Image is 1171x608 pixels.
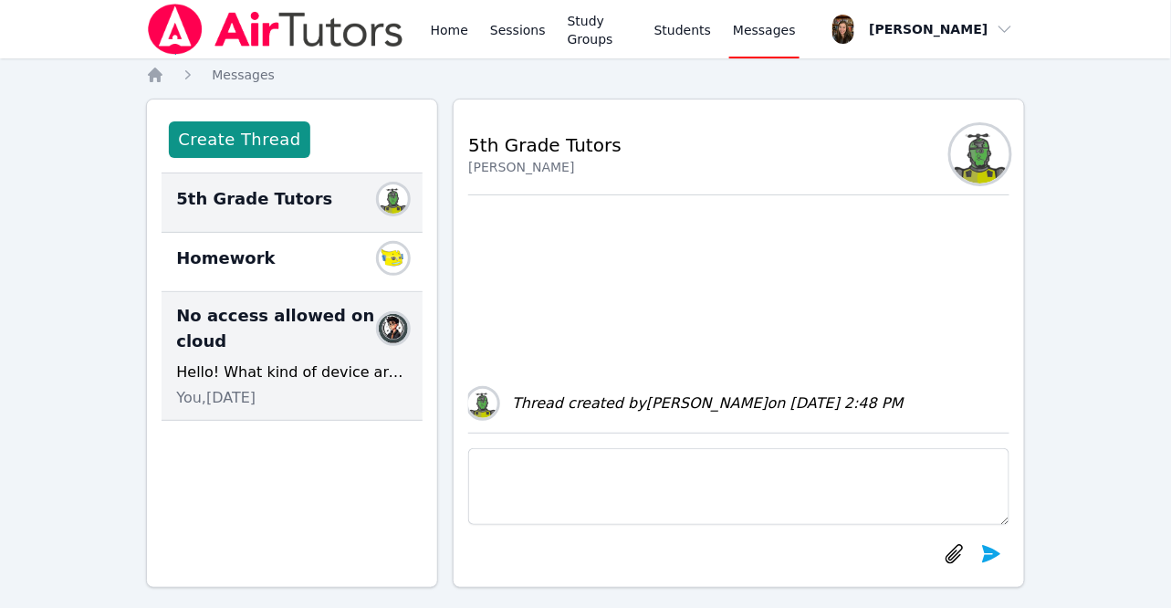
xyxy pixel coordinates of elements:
img: Darth Vader [379,244,408,273]
img: Roxanne Sego [951,125,1009,183]
span: You, [DATE] [176,387,256,409]
nav: Breadcrumb [146,66,1024,84]
span: Messages [212,68,275,82]
span: Homework [176,246,275,271]
h2: 5th Grade Tutors [468,132,622,158]
div: HomeworkDarth Vader [162,233,423,292]
img: Air Tutors [146,4,404,55]
div: Thread created by [PERSON_NAME] on [DATE] 2:48 PM [512,393,903,414]
div: Hello! What kind of device are you using? [176,362,408,383]
button: Create Thread [169,121,309,158]
div: [PERSON_NAME] [468,158,622,176]
span: 5th Grade Tutors [176,186,332,212]
a: Messages [212,66,275,84]
img: Roxanne Sego [379,184,408,214]
span: Messages [733,21,796,39]
div: 5th Grade TutorsRoxanne Sego [162,173,423,233]
div: No access allowed on cloudAyden OHaraHello! What kind of device are you using?You,[DATE] [162,292,423,421]
img: Ayden OHara [379,314,408,343]
img: Roxanne Sego [468,389,497,418]
span: No access allowed on cloud [176,303,386,354]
